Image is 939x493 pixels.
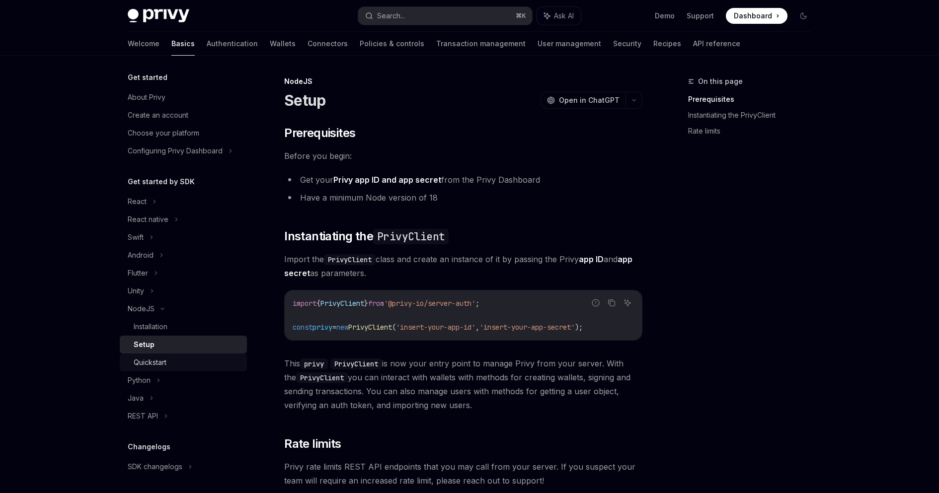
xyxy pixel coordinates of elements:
span: , [475,323,479,332]
div: Flutter [128,267,148,279]
span: Prerequisites [284,125,355,141]
a: Installation [120,318,247,336]
div: Search... [377,10,405,22]
span: '@privy-io/server-auth' [384,299,475,308]
div: Android [128,249,154,261]
span: PrivyClient [320,299,364,308]
code: PrivyClient [330,358,382,369]
button: Report incorrect code [589,296,602,309]
a: API reference [693,32,740,56]
li: Get your from the Privy Dashboard [284,173,642,187]
div: React [128,196,147,208]
a: Basics [171,32,195,56]
div: React native [128,213,168,225]
span: new [336,323,348,332]
span: import [293,299,316,308]
span: ; [475,299,479,308]
button: Open in ChatGPT [541,92,626,109]
a: Dashboard [726,8,787,24]
div: Configuring Privy Dashboard [128,145,223,157]
span: Before you begin: [284,149,642,163]
code: PrivyClient [324,254,376,265]
div: Java [128,392,144,404]
li: Have a minimum Node version of 18 [284,191,642,205]
a: Setup [120,336,247,353]
a: About Privy [120,88,247,106]
div: NodeJS [128,303,155,315]
button: Toggle dark mode [795,8,811,24]
div: SDK changelogs [128,461,182,473]
span: privy [313,323,332,332]
a: Recipes [653,32,681,56]
img: dark logo [128,9,189,23]
span: ( [392,323,396,332]
a: Welcome [128,32,159,56]
a: Create an account [120,106,247,124]
span: } [364,299,368,308]
span: ); [575,323,583,332]
a: Prerequisites [688,91,819,107]
div: Choose your platform [128,127,199,139]
a: Privy app ID and app secret [333,175,441,185]
button: Ask AI [621,296,634,309]
span: from [368,299,384,308]
a: Connectors [308,32,348,56]
strong: app ID [579,254,604,264]
button: Ask AI [537,7,581,25]
code: PrivyClient [373,229,449,244]
button: Copy the contents from the code block [605,296,618,309]
div: NodeJS [284,76,642,86]
a: User management [538,32,601,56]
a: Instantiating the PrivyClient [688,107,819,123]
a: Quickstart [120,353,247,371]
code: PrivyClient [296,372,348,383]
a: Rate limits [688,123,819,139]
a: Choose your platform [120,124,247,142]
div: Create an account [128,109,188,121]
span: Import the class and create an instance of it by passing the Privy and as parameters. [284,252,642,280]
a: Transaction management [436,32,526,56]
a: Support [687,11,714,21]
span: PrivyClient [348,323,392,332]
div: About Privy [128,91,165,103]
span: { [316,299,320,308]
span: This is now your entry point to manage Privy from your server. With the you can interact with wal... [284,356,642,412]
h5: Get started by SDK [128,176,195,188]
h5: Get started [128,71,167,83]
span: = [332,323,336,332]
div: Installation [134,321,167,333]
div: Quickstart [134,356,166,368]
button: Search...⌘K [358,7,532,25]
a: Authentication [207,32,258,56]
div: Setup [134,339,155,351]
span: const [293,323,313,332]
h5: Changelogs [128,441,170,453]
div: Python [128,374,151,386]
span: On this page [698,75,743,87]
div: Swift [128,231,144,243]
a: Wallets [270,32,296,56]
span: Rate limits [284,436,341,452]
span: ⌘ K [516,12,526,20]
h1: Setup [284,91,325,109]
a: Demo [655,11,675,21]
span: 'insert-your-app-secret' [479,323,575,332]
code: privy [300,358,328,369]
div: Unity [128,285,144,297]
a: Security [613,32,641,56]
span: Privy rate limits REST API endpoints that you may call from your server. If you suspect your team... [284,460,642,488]
span: Open in ChatGPT [559,95,620,105]
div: REST API [128,410,158,422]
span: Ask AI [554,11,574,21]
span: 'insert-your-app-id' [396,323,475,332]
span: Dashboard [734,11,772,21]
span: Instantiating the [284,228,449,244]
a: Policies & controls [360,32,424,56]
